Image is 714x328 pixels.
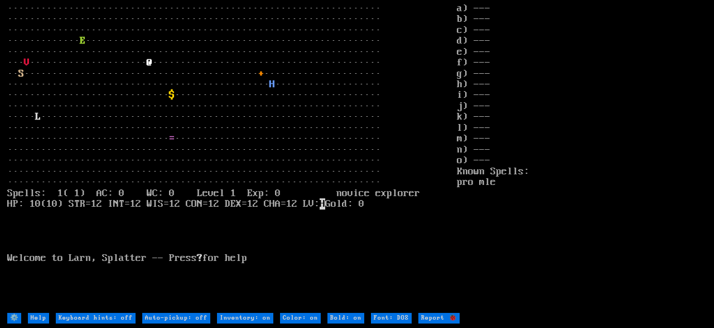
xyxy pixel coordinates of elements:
font: E [80,35,85,46]
input: Auto-pickup: off [142,313,210,324]
input: Color: on [280,313,321,324]
input: Bold: on [327,313,364,324]
larn: ··································································· ·····························... [7,3,457,312]
font: $ [169,89,175,101]
font: V [24,57,30,68]
font: + [258,68,264,79]
mark: H [320,198,325,210]
input: Font: DOS [371,313,412,324]
font: @ [147,57,152,68]
font: = [169,133,175,144]
font: L [35,111,41,122]
input: ⚙️ [7,313,21,324]
stats: a) --- b) --- c) --- d) --- e) --- f) --- g) --- h) --- i) --- j) --- k) --- l) --- m) --- n) ---... [457,3,707,312]
input: Report 🐞 [418,313,460,324]
font: H [269,79,275,90]
input: Keyboard hints: off [56,313,136,324]
input: Inventory: on [217,313,273,324]
font: S [18,68,24,79]
b: ? [197,253,202,264]
input: Help [28,313,49,324]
